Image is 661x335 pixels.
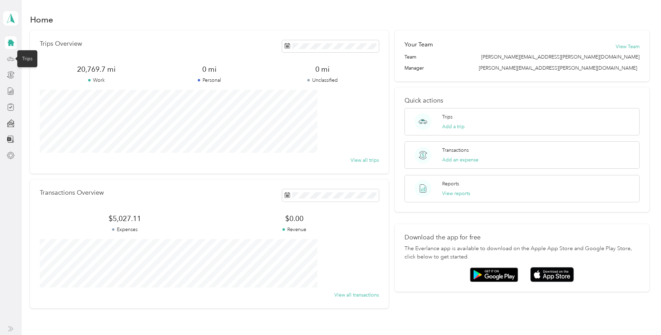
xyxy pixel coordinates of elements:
[40,77,153,84] p: Work
[442,156,478,164] button: Add an expense
[40,214,209,223] span: $5,027.11
[40,189,104,196] p: Transactions Overview
[266,64,379,74] span: 0 mi
[40,64,153,74] span: 20,769.7 mi
[470,267,518,282] img: Google play
[404,245,640,261] p: The Everlance app is available to download on the Apple App Store and Google Play Store, click be...
[481,53,640,61] span: [PERSON_NAME][EMAIL_ADDRESS][PERSON_NAME][DOMAIN_NAME]
[616,43,640,50] button: View Team
[17,50,37,67] div: Trips
[404,97,640,104] p: Quick actions
[334,291,379,299] button: View all transactions
[479,65,637,71] span: [PERSON_NAME][EMAIL_ADDRESS][PERSON_NAME][DOMAIN_NAME]
[442,180,459,187] p: Reports
[30,16,53,23] h1: Home
[40,226,209,233] p: Expenses
[40,40,82,47] p: Trips Overview
[210,214,379,223] span: $0.00
[442,113,453,121] p: Trips
[404,40,433,49] h2: Your Team
[442,123,465,130] button: Add a trip
[442,190,470,197] button: View reports
[442,147,469,154] p: Transactions
[530,267,574,282] img: App store
[266,77,379,84] p: Unclassified
[210,226,379,233] p: Revenue
[153,64,266,74] span: 0 mi
[153,77,266,84] p: Personal
[404,234,640,241] p: Download the app for free
[404,53,416,61] span: Team
[404,64,424,72] span: Manager
[622,296,661,335] iframe: Everlance-gr Chat Button Frame
[351,157,379,164] button: View all trips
